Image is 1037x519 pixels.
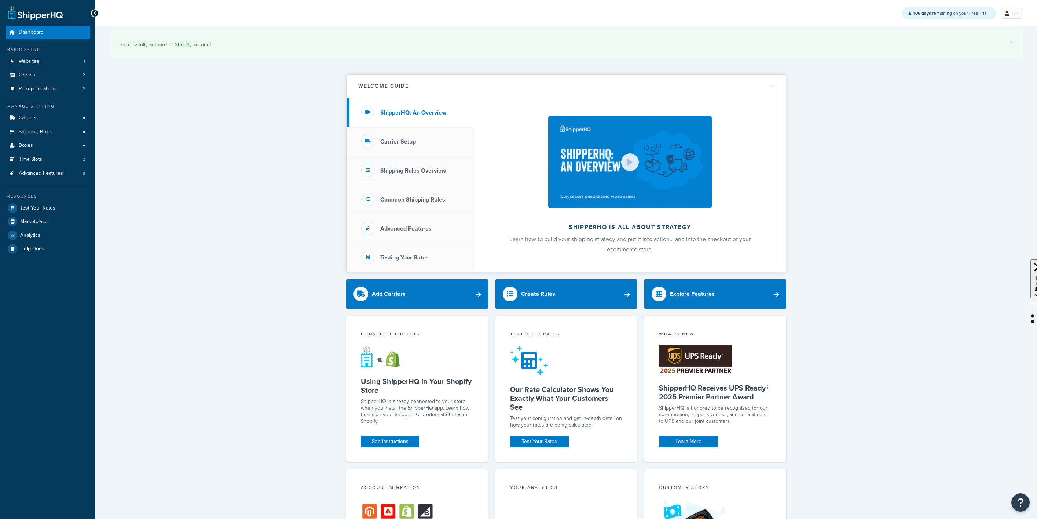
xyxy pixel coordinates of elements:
strong: 106 days [913,10,931,17]
div: Explore Features [670,289,715,299]
button: Open Resource Center [1011,493,1030,512]
h3: Carrier Setup [380,138,416,145]
a: Websites1 [6,55,90,68]
button: Welcome Guide [347,75,786,98]
div: Account Migration [361,484,473,493]
a: Boxes [6,139,90,152]
h3: Testing Your Rates [380,254,429,261]
a: Dashboard [6,26,90,39]
span: Time Slots [19,156,42,163]
span: Pickup Locations [19,86,57,92]
div: Connect to Shopify [361,331,473,339]
span: Shipping Rules [19,129,53,135]
span: Test Your Rates [20,205,55,211]
span: 1 [84,58,85,65]
span: Carriers [19,115,37,121]
a: Advanced Features8 [6,167,90,180]
h5: ShipperHQ Receives UPS Ready® 2025 Premier Partner Award [659,384,772,401]
span: Advanced Features [19,170,63,177]
h5: Our Rate Calculator Shows You Exactly What Your Customers See [510,385,623,411]
span: Help Docs [20,246,44,252]
div: Test your rates [510,331,623,339]
a: See Instructions [361,436,419,447]
div: Test your configuration and get in-depth detail on how your rates are being calculated. [510,415,623,428]
img: connect-shq-shopify-9b9a8c5a.svg [361,346,407,368]
li: Pickup Locations [6,82,90,96]
span: Origins [19,72,35,78]
div: Resources [6,193,90,200]
li: Advanced Features [6,167,90,180]
a: Learn More [659,436,718,447]
p: ShipperHQ is already connected to your store when you install the ShipperHQ app. Learn how to ass... [361,398,473,425]
div: What's New [659,331,772,339]
span: Dashboard [19,29,44,36]
div: Basic Setup [6,47,90,53]
a: Marketplace [6,215,90,228]
div: Manage Shipping [6,103,90,109]
span: Marketplace [20,219,48,225]
a: Time Slots2 [6,153,90,166]
a: Analytics [6,229,90,242]
span: 2 [83,72,85,78]
h3: Common Shipping Rules [380,196,445,203]
span: Boxes [19,142,33,149]
div: Create Rules [521,289,555,299]
span: remaining on your Free Trial [913,10,987,17]
span: Analytics [20,232,40,239]
a: Pickup Locations2 [6,82,90,96]
div: Customer Story [659,484,772,493]
a: Help Docs [6,242,90,255]
a: Create Rules [495,279,637,309]
a: Add Carriers [346,279,488,309]
li: Websites [6,55,90,68]
h3: Shipping Rules Overview [380,167,446,174]
li: Origins [6,68,90,82]
a: Carriers [6,111,90,125]
div: Add Carriers [372,289,406,299]
a: Test Your Rates [510,436,569,447]
a: Test Your Rates [6,202,90,215]
span: 8 [83,170,85,177]
h3: ShipperHQ: An Overview [380,109,446,116]
a: Explore Features [644,279,786,309]
span: 2 [83,86,85,92]
h3: Advanced Features [380,225,432,232]
p: ShipperHQ is honored to be recognized for our collaboration, responsiveness, and commitment to UP... [659,405,772,425]
img: ShipperHQ is all about strategy [548,116,712,208]
h5: Using ShipperHQ in Your Shopify Store [361,377,473,395]
span: Websites [19,58,39,65]
h2: ShipperHQ is all about strategy [494,224,766,231]
h2: Welcome Guide [358,83,409,89]
a: Origins2 [6,68,90,82]
div: Your Analytics [510,484,623,493]
div: Successfully authorized Shopify account [120,40,1013,50]
span: Learn how to build your shipping strategy and put it into action… and into the checkout of your e... [509,235,751,254]
a: Shipping Rules [6,125,90,139]
span: 2 [83,156,85,163]
a: × [1010,40,1013,46]
li: Time Slots [6,153,90,166]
